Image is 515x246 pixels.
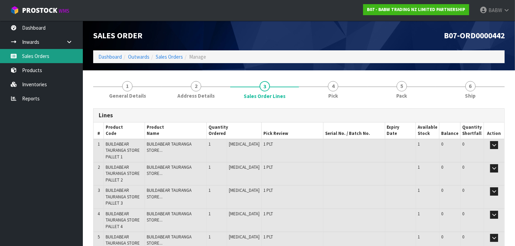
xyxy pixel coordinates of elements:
span: 0 [441,211,443,217]
span: 1 [208,211,211,217]
span: 1 [98,141,100,147]
span: Manage [189,53,206,60]
th: # [94,122,104,139]
span: 4 [328,81,338,91]
a: Outwards [128,53,149,60]
span: BUILDABEAR TAURANGA STORE PALLET 1 [106,141,140,160]
span: 6 [465,81,476,91]
th: Balance [439,122,460,139]
span: ProStock [22,6,57,15]
span: BUILDABEAR TAURANGA STORE PALLET 4 [106,211,140,229]
span: 4 [98,211,100,217]
span: BUILDABEAR TAURANGA STORE PALLET 2 [106,164,140,183]
span: 1 [122,81,133,91]
th: Product Code [104,122,145,139]
img: cube-alt.png [10,6,19,14]
span: 0 [441,234,443,240]
span: Address Details [177,92,215,99]
span: 1 [418,211,420,217]
span: Pick [328,92,338,99]
span: 1 PLT [263,211,273,217]
span: 1 [418,141,420,147]
span: [MEDICAL_DATA] [229,164,260,170]
span: 0 [441,141,443,147]
th: Quantity Shortfall [460,122,484,139]
span: 1 [208,187,211,193]
span: 1 [208,234,211,240]
span: 1 PLT [263,187,273,193]
span: General Details [109,92,146,99]
span: Pack [397,92,407,99]
span: BUILDABEAR TAURANGA STORE... [147,164,192,176]
span: Sales Order Lines [244,92,285,100]
span: Sales Order [93,30,143,40]
span: 0 [441,187,443,193]
span: 5 [397,81,407,91]
span: 0 [441,164,443,170]
span: 0 [462,187,464,193]
span: [MEDICAL_DATA] [229,234,260,240]
span: 1 PLT [263,164,273,170]
strong: B07 - BABW TRADING NZ LIMITED PARTNERSHIP [367,7,465,12]
th: Available Stock [416,122,439,139]
th: Pick Review [262,122,323,139]
span: 3 [260,81,270,91]
th: Action [484,122,504,139]
span: B07-ORD0000442 [444,30,505,40]
span: 0 [462,141,464,147]
span: 1 PLT [263,141,273,147]
span: BUILDABEAR TAURANGA STORE... [147,187,192,199]
span: 0 [462,164,464,170]
span: [MEDICAL_DATA] [229,141,260,147]
th: Quantity Ordered [206,122,262,139]
small: WMS [59,8,69,14]
span: 1 [418,164,420,170]
span: [MEDICAL_DATA] [229,187,260,193]
span: 1 PLT [263,234,273,240]
span: Ship [465,92,476,99]
span: 2 [98,164,100,170]
span: 1 [208,141,211,147]
span: 2 [191,81,201,91]
span: 5 [98,234,100,240]
h3: Lines [99,112,499,119]
a: Sales Orders [156,53,183,60]
a: Dashboard [98,53,122,60]
span: BUILDABEAR TAURANGA STORE... [147,141,192,153]
span: 1 [418,234,420,240]
th: Product Name [145,122,207,139]
span: 0 [462,211,464,217]
span: [MEDICAL_DATA] [229,211,260,217]
span: BUILDABEAR TAURANGA STORE PALLET 3 [106,187,140,206]
span: BABW [488,7,502,13]
th: Serial No. / Batch No. [323,122,385,139]
span: 0 [462,234,464,240]
span: BUILDABEAR TAURANGA STORE... [147,234,192,246]
span: 1 [208,164,211,170]
span: BUILDABEAR TAURANGA STORE... [147,211,192,223]
span: 3 [98,187,100,193]
span: 1 [418,187,420,193]
th: Expiry Date [385,122,416,139]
